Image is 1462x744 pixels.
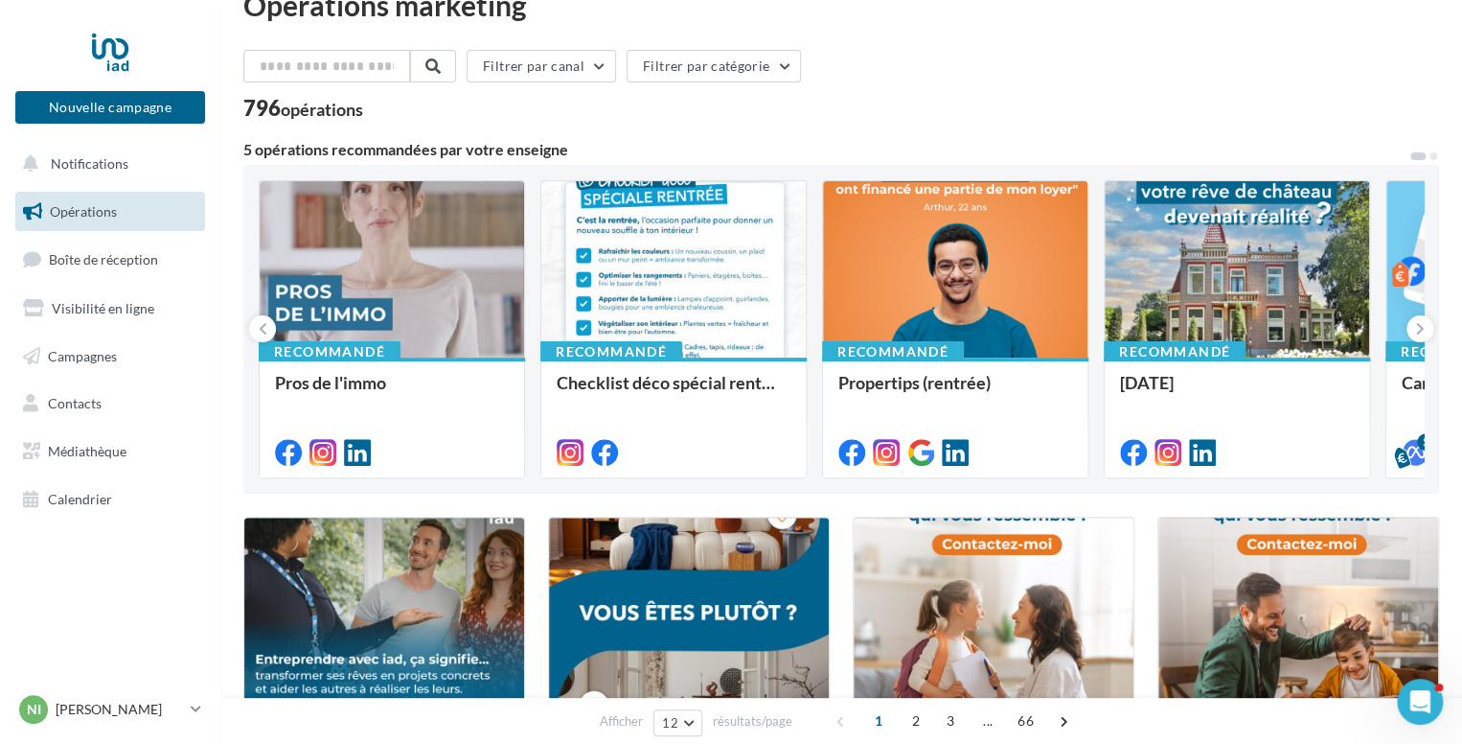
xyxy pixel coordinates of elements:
[11,479,209,520] a: Calendrier
[51,155,128,172] span: Notifications
[901,706,931,736] span: 2
[48,491,112,507] span: Calendrier
[838,373,1072,411] div: Propertips (rentrée)
[713,712,792,731] span: résultats/page
[467,50,616,82] button: Filtrer par canal
[822,341,964,362] div: Recommandé
[1010,706,1041,736] span: 66
[48,443,126,459] span: Médiathèque
[52,300,154,316] span: Visibilité en ligne
[11,337,209,377] a: Campagnes
[48,395,102,411] span: Contacts
[863,706,894,736] span: 1
[972,706,1003,736] span: ...
[49,251,158,267] span: Boîte de réception
[1104,341,1245,362] div: Recommandé
[259,341,400,362] div: Recommandé
[600,712,643,731] span: Afficher
[27,700,41,719] span: NI
[1397,679,1443,725] iframe: Intercom live chat
[243,142,1408,157] div: 5 opérations recommandées par votre enseigne
[11,431,209,472] a: Médiathèque
[48,347,117,363] span: Campagnes
[935,706,966,736] span: 3
[540,341,682,362] div: Recommandé
[662,715,678,731] span: 12
[56,700,183,719] p: [PERSON_NAME]
[1417,433,1434,451] div: 5
[11,192,209,232] a: Opérations
[243,98,363,119] div: 796
[11,289,209,329] a: Visibilité en ligne
[281,101,363,118] div: opérations
[11,144,201,184] button: Notifications
[653,709,702,736] button: 12
[1120,373,1354,411] div: [DATE]
[275,373,509,411] div: Pros de l'immo
[627,50,801,82] button: Filtrer par catégorie
[557,373,790,411] div: Checklist déco spécial rentrée
[50,203,117,220] span: Opérations
[11,239,209,280] a: Boîte de réception
[15,91,205,124] button: Nouvelle campagne
[11,384,209,424] a: Contacts
[15,691,205,728] a: NI [PERSON_NAME]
